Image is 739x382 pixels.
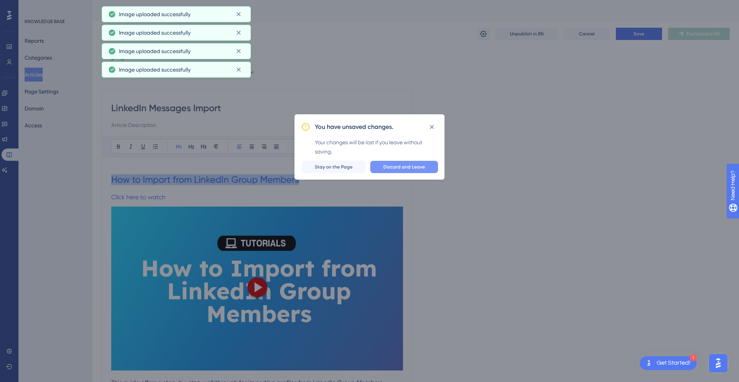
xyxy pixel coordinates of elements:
span: Image uploaded successfully [119,28,191,37]
span: Image uploaded successfully [119,47,191,56]
span: Need Help? [18,2,48,11]
span: Image uploaded successfully [119,10,191,19]
h2: You have unsaved changes. [315,122,393,132]
div: Your changes will be lost if you leave without saving. [315,138,438,156]
iframe: UserGuiding AI Assistant Launcher [707,352,730,375]
img: launcher-image-alternative-text [644,359,654,368]
div: Open Get Started! checklist, remaining modules: 1 [640,356,697,370]
div: Get Started! [657,359,691,367]
div: 1 [690,354,697,361]
span: Discard and Leave [383,164,425,170]
span: Image uploaded successfully [119,65,191,74]
span: Stay on the Page [315,164,353,170]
